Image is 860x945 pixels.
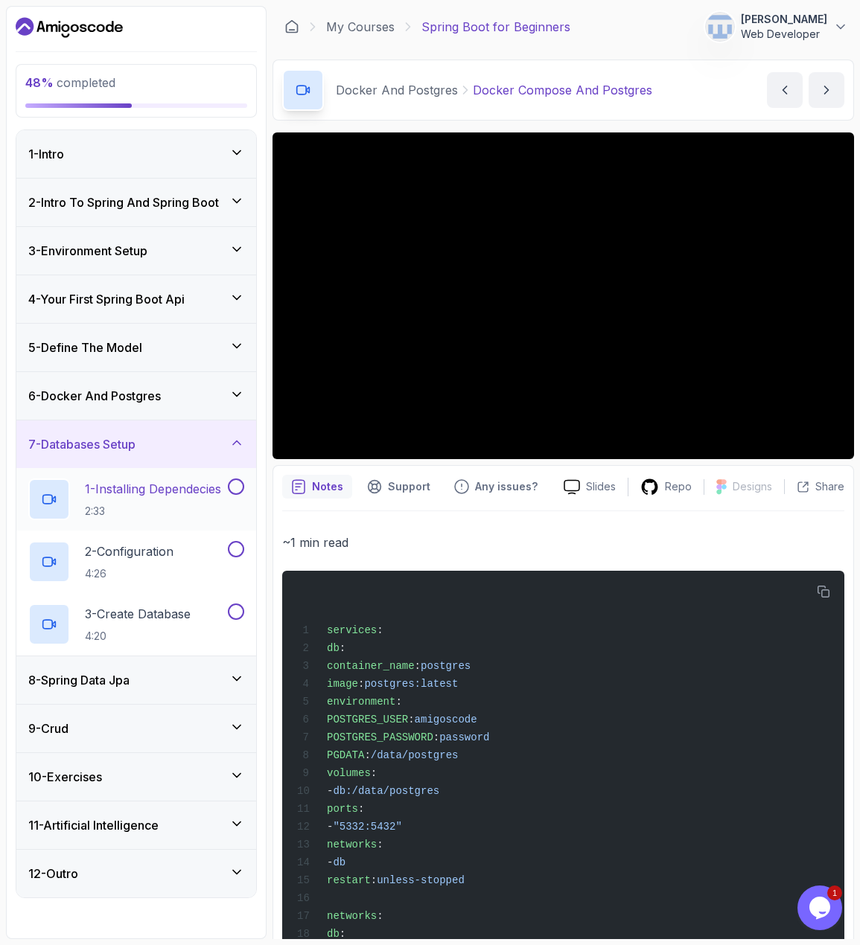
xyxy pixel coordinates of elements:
button: Support button [358,475,439,499]
span: unless-stopped [377,874,465,886]
iframe: 5 - Docker Compose and Postgres [273,132,854,459]
span: volumes [327,767,371,779]
span: "5332:5432" [333,821,401,833]
p: 2:33 [85,504,221,519]
h3: 2 - Intro To Spring And Spring Boot [28,193,219,211]
h3: 4 - Your First Spring Boot Api [28,290,185,308]
a: Repo [628,478,704,496]
button: 5-Define The Model [16,324,256,371]
span: : [340,642,345,654]
span: db:/data/postgres [333,785,439,797]
p: 2 - Configuration [85,542,173,560]
button: previous content [767,72,803,108]
span: - [327,821,333,833]
span: : [340,928,345,940]
p: Spring Boot for Beginners [421,18,570,36]
span: db [333,856,345,868]
button: 2-Configuration4:26 [28,541,244,583]
button: 8-Spring Data Jpa [16,656,256,704]
span: : [371,767,377,779]
p: Share [815,479,844,494]
button: 11-Artificial Intelligence [16,801,256,849]
button: 1-Installing Dependecies2:33 [28,478,244,520]
span: : [358,803,364,815]
p: Slides [586,479,616,494]
a: Slides [552,479,628,495]
button: 3-Environment Setup [16,227,256,275]
h3: 1 - Intro [28,145,64,163]
button: Share [784,479,844,494]
span: restart [327,874,371,886]
p: ~1 min read [282,532,844,553]
span: ports [327,803,358,815]
p: Web Developer [741,27,827,42]
button: 6-Docker And Postgres [16,372,256,420]
h3: 12 - Outro [28,865,78,882]
p: Docker And Postgres [336,81,458,99]
h3: 9 - Crud [28,720,69,737]
h3: 11 - Artificial Intelligence [28,816,159,834]
h3: 3 - Environment Setup [28,242,147,260]
h3: 7 - Databases Setup [28,435,136,453]
span: db [327,642,340,654]
span: amigoscode [415,714,477,725]
span: PGDATA [327,749,364,761]
span: postgres [421,660,471,672]
span: db [327,928,340,940]
span: POSTGRES_PASSWORD [327,731,433,743]
h3: 10 - Exercises [28,768,102,786]
span: services [327,624,377,636]
span: : [371,874,377,886]
button: 9-Crud [16,705,256,752]
span: - [327,856,333,868]
span: : [358,678,364,690]
h3: 8 - Spring Data Jpa [28,671,130,689]
button: next content [809,72,844,108]
h3: 6 - Docker And Postgres [28,387,161,405]
span: postgres:latest [364,678,458,690]
h3: 5 - Define The Model [28,339,142,356]
iframe: chat widget [797,885,845,930]
p: Docker Compose And Postgres [473,81,652,99]
p: 4:26 [85,566,173,581]
a: Dashboard [16,16,123,39]
button: 12-Outro [16,850,256,897]
img: user profile image [706,13,734,41]
span: : [364,749,370,761]
span: container_name [327,660,415,672]
p: 3 - Create Database [85,605,191,623]
p: [PERSON_NAME] [741,12,827,27]
p: Notes [312,479,343,494]
span: networks [327,839,377,850]
button: 7-Databases Setup [16,420,256,468]
span: 48 % [25,75,54,90]
span: : [377,839,383,850]
span: : [433,731,439,743]
button: Feedback button [445,475,547,499]
button: 3-Create Database4:20 [28,603,244,645]
p: Repo [665,479,692,494]
p: 1 - Installing Dependecies [85,480,221,498]
span: : [377,624,383,636]
span: - [327,785,333,797]
span: completed [25,75,115,90]
span: : [377,910,383,922]
button: user profile image[PERSON_NAME]Web Developer [705,12,848,42]
p: Any issues? [475,479,538,494]
span: /data/postgres [371,749,459,761]
p: Designs [733,479,772,494]
button: 2-Intro To Spring And Spring Boot [16,179,256,226]
span: image [327,678,358,690]
span: environment [327,696,395,708]
p: 4:20 [85,629,191,644]
span: networks [327,910,377,922]
p: Support [388,479,430,494]
span: : [395,696,401,708]
button: 1-Intro [16,130,256,178]
span: : [408,714,414,725]
a: Dashboard [284,19,299,34]
button: 10-Exercises [16,753,256,801]
button: 4-Your First Spring Boot Api [16,275,256,323]
span: : [415,660,421,672]
span: password [439,731,489,743]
